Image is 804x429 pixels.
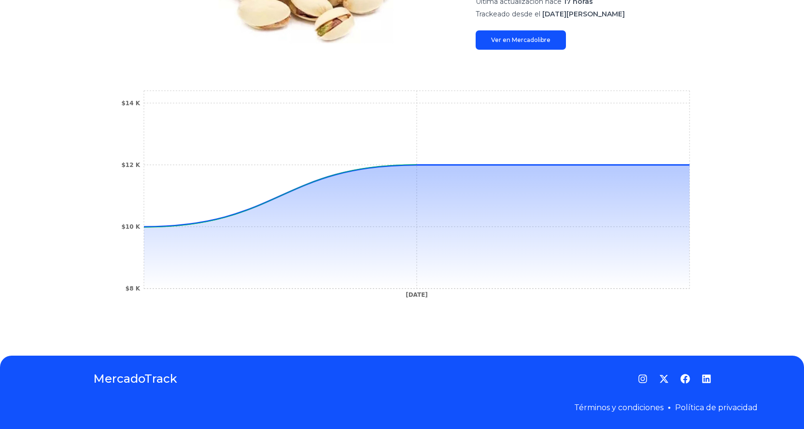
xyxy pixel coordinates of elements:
[638,374,648,384] a: Instagram
[476,10,540,18] span: Trackeado desde el
[406,291,428,298] tspan: [DATE]
[121,223,140,230] tspan: $10 K
[93,371,177,387] a: MercadoTrack
[702,374,711,384] a: LinkedIn
[542,10,625,18] span: [DATE][PERSON_NAME]
[680,374,690,384] a: Facebook
[659,374,669,384] a: Twitter
[121,162,140,168] tspan: $12 K
[574,403,663,412] a: Términos y condiciones
[675,403,758,412] a: Política de privacidad
[121,100,140,107] tspan: $14 K
[125,285,140,292] tspan: $8 K
[476,30,566,50] a: Ver en Mercadolibre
